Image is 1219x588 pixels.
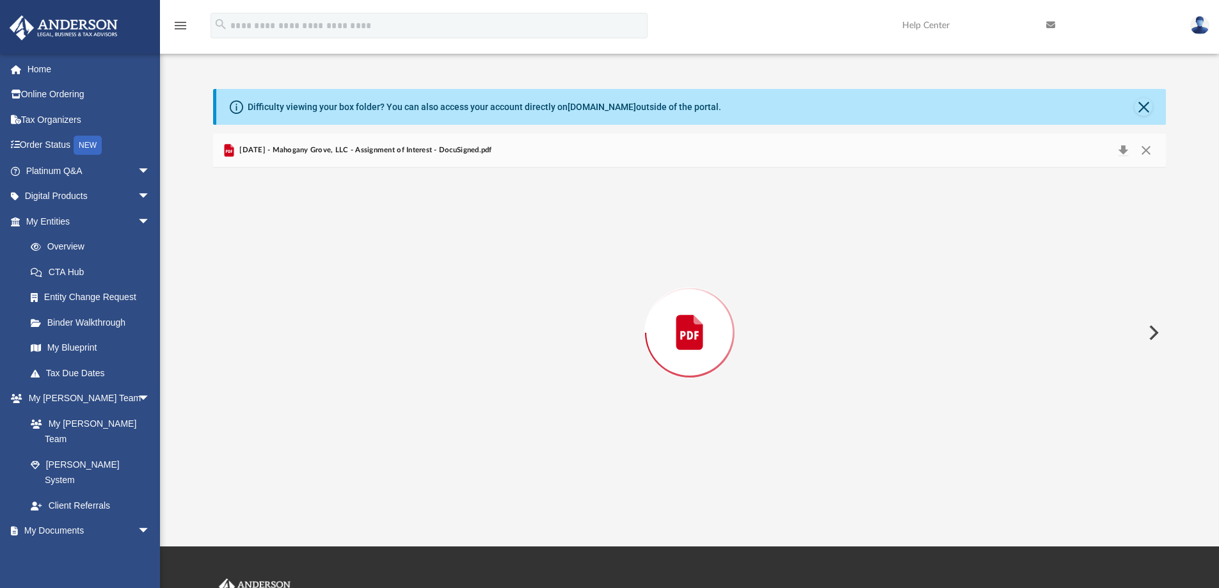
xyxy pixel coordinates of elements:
a: Tax Due Dates [18,360,170,386]
a: [PERSON_NAME] System [18,452,163,493]
img: User Pic [1190,16,1209,35]
a: Overview [18,234,170,260]
a: My [PERSON_NAME] Teamarrow_drop_down [9,386,163,411]
span: arrow_drop_down [138,184,163,210]
a: menu [173,24,188,33]
button: Close [1135,141,1158,159]
a: My Documentsarrow_drop_down [9,518,163,544]
a: Online Ordering [9,82,170,107]
span: arrow_drop_down [138,386,163,412]
span: arrow_drop_down [138,158,163,184]
i: menu [173,18,188,33]
a: Platinum Q&Aarrow_drop_down [9,158,170,184]
a: My [PERSON_NAME] Team [18,411,157,452]
div: NEW [74,136,102,155]
a: CTA Hub [18,259,170,285]
span: [DATE] - Mahogany Grove, LLC - Assignment of Interest - DocuSigned.pdf [237,145,492,156]
a: My Blueprint [18,335,163,361]
img: Anderson Advisors Platinum Portal [6,15,122,40]
span: arrow_drop_down [138,518,163,544]
a: Digital Productsarrow_drop_down [9,184,170,209]
i: search [214,17,228,31]
a: Client Referrals [18,493,163,518]
a: My Entitiesarrow_drop_down [9,209,170,234]
button: Next File [1138,315,1167,351]
div: Difficulty viewing your box folder? You can also access your account directly on outside of the p... [248,100,721,114]
button: Download [1111,141,1135,159]
button: Close [1135,98,1152,116]
a: Tax Organizers [9,107,170,132]
a: Order StatusNEW [9,132,170,159]
a: [DOMAIN_NAME] [568,102,636,112]
a: Entity Change Request [18,285,170,310]
span: arrow_drop_down [138,209,163,235]
a: Home [9,56,170,82]
a: Binder Walkthrough [18,310,170,335]
div: Preview [213,134,1167,498]
a: Box [18,543,157,569]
